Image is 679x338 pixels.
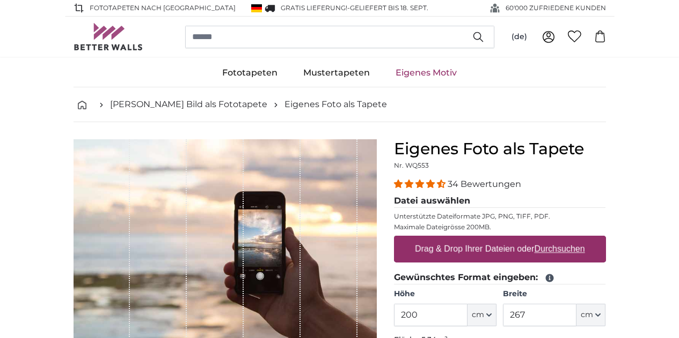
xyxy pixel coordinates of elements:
[281,4,347,12] span: GRATIS Lieferung!
[394,179,448,189] span: 4.32 stars
[448,179,521,189] span: 34 Bewertungen
[506,3,606,13] span: 60'000 ZUFRIEDENE KUNDEN
[347,4,428,12] span: -
[503,289,605,299] label: Breite
[251,4,262,12] img: Deutschland
[110,98,267,111] a: [PERSON_NAME] Bild als Fototapete
[350,4,428,12] span: Geliefert bis 18. Sept.
[534,244,585,253] u: Durchsuchen
[394,289,497,299] label: Höhe
[394,139,606,159] h1: Eigenes Foto als Tapete
[74,87,606,122] nav: breadcrumbs
[581,310,593,320] span: cm
[90,3,236,13] span: Fototapeten nach [GEOGRAPHIC_DATA]
[472,310,484,320] span: cm
[411,238,589,260] label: Drag & Drop Ihrer Dateien oder
[576,304,605,326] button: cm
[394,271,606,284] legend: Gewünschtes Format eingeben:
[284,98,387,111] a: Eigenes Foto als Tapete
[383,59,470,87] a: Eigenes Motiv
[209,59,290,87] a: Fototapeten
[394,212,606,221] p: Unterstützte Dateiformate JPG, PNG, TIFF, PDF.
[74,23,143,50] img: Betterwalls
[394,223,606,231] p: Maximale Dateigrösse 200MB.
[290,59,383,87] a: Mustertapeten
[503,27,536,47] button: (de)
[468,304,497,326] button: cm
[394,161,429,169] span: Nr. WQ553
[394,194,606,208] legend: Datei auswählen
